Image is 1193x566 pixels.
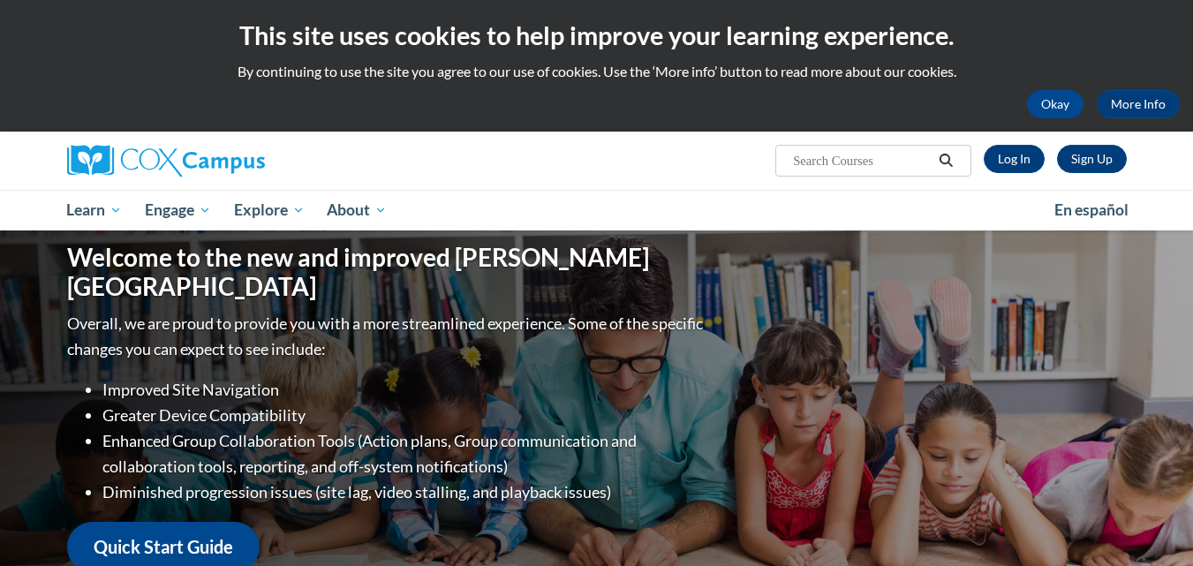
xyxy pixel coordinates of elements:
div: Main menu [41,190,1153,230]
p: By continuing to use the site you agree to our use of cookies. Use the ‘More info’ button to read... [13,62,1180,81]
li: Enhanced Group Collaboration Tools (Action plans, Group communication and collaboration tools, re... [102,428,707,479]
button: Search [933,150,959,171]
li: Greater Device Compatibility [102,403,707,428]
input: Search Courses [791,150,933,171]
span: En español [1054,200,1129,219]
a: Engage [133,190,223,230]
img: Cox Campus [67,145,265,177]
p: Overall, we are proud to provide you with a more streamlined experience. Some of the specific cha... [67,311,707,362]
h1: Welcome to the new and improved [PERSON_NAME][GEOGRAPHIC_DATA] [67,243,707,302]
span: Engage [145,200,211,221]
span: Learn [66,200,122,221]
span: About [327,200,387,221]
a: Log In [984,145,1045,173]
button: Okay [1027,90,1084,118]
li: Diminished progression issues (site lag, video stalling, and playback issues) [102,479,707,505]
a: En español [1043,192,1140,229]
a: Explore [223,190,316,230]
a: Cox Campus [67,145,403,177]
a: About [315,190,398,230]
a: More Info [1097,90,1180,118]
h2: This site uses cookies to help improve your learning experience. [13,18,1180,53]
a: Register [1057,145,1127,173]
iframe: Button to launch messaging window [1122,495,1179,552]
li: Improved Site Navigation [102,377,707,403]
a: Learn [56,190,134,230]
span: Explore [234,200,305,221]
